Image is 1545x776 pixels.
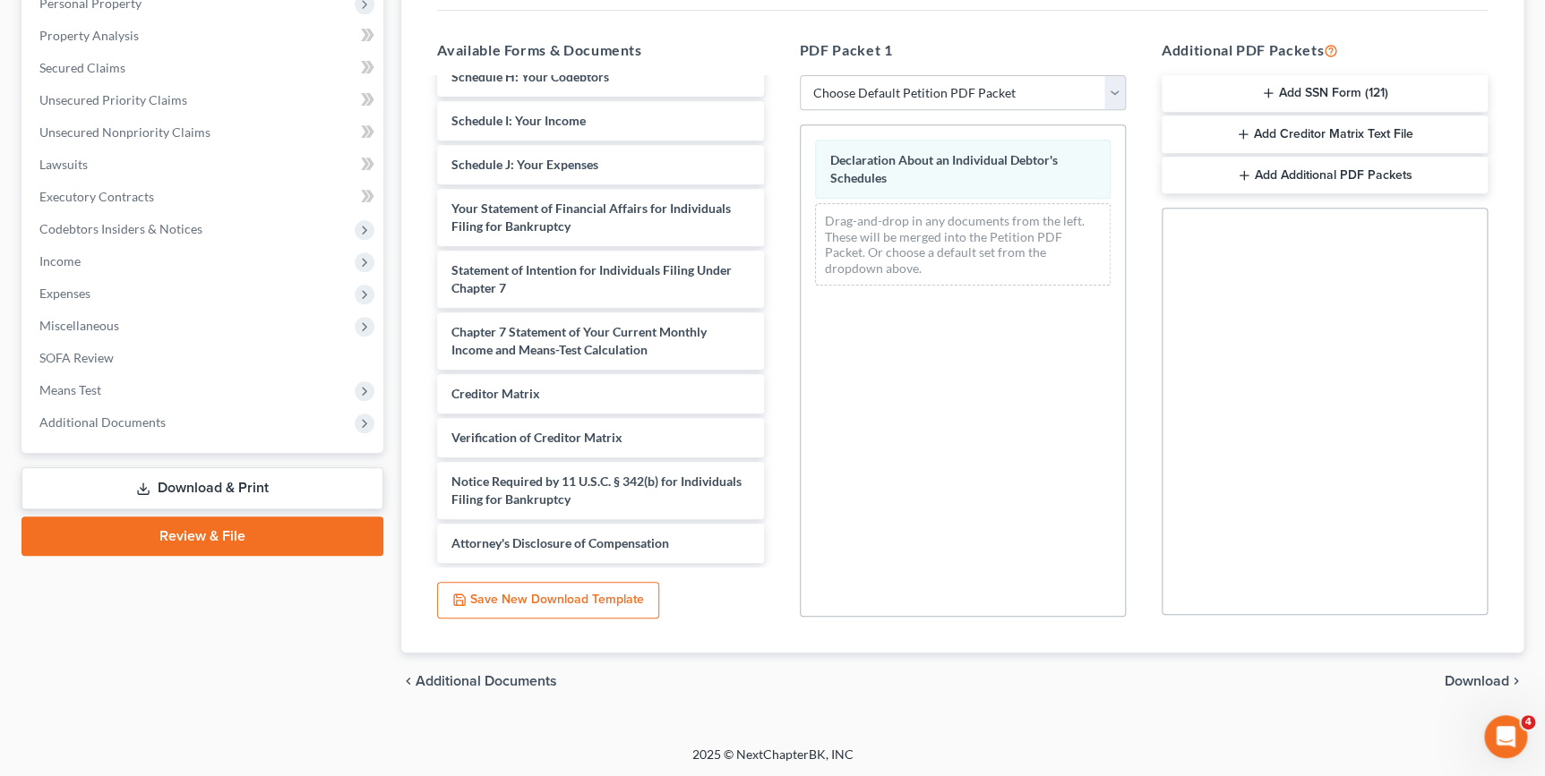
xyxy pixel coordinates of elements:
[39,382,101,397] span: Means Test
[451,113,586,128] span: Schedule I: Your Income
[1509,674,1524,688] i: chevron_right
[39,92,187,107] span: Unsecured Priority Claims
[39,189,154,204] span: Executory Contracts
[25,149,383,181] a: Lawsuits
[39,350,114,365] span: SOFA Review
[1445,674,1524,688] button: Download chevron_right
[1162,157,1488,194] button: Add Additional PDF Packets
[800,39,1126,61] h5: PDF Packet 1
[1162,115,1488,153] button: Add Creditor Matrix Text File
[39,60,125,75] span: Secured Claims
[451,200,731,234] span: Your Statement of Financial Affairs for Individuals Filing for Bankruptcy
[1445,674,1509,688] span: Download
[451,324,707,357] span: Chapter 7 Statement of Your Current Monthly Income and Means-Test Calculation
[39,318,119,333] span: Miscellaneous
[1484,715,1527,758] iframe: Intercom live chat
[401,674,416,688] i: chevron_left
[451,386,540,401] span: Creditor Matrix
[451,262,732,295] span: Statement of Intention for Individuals Filing Under Chapter 7
[25,342,383,374] a: SOFA Review
[451,535,669,550] span: Attorney's Disclosure of Compensation
[830,152,1058,185] span: Declaration About an Individual Debtor's Schedules
[39,286,90,301] span: Expenses
[25,84,383,116] a: Unsecured Priority Claims
[39,157,88,172] span: Lawsuits
[25,181,383,213] a: Executory Contracts
[39,414,166,430] span: Additional Documents
[437,582,659,619] button: Save New Download Template
[39,124,210,140] span: Unsecured Nonpriority Claims
[815,203,1111,286] div: Drag-and-drop in any documents from the left. These will be merged into the Petition PDF Packet. ...
[451,157,598,172] span: Schedule J: Your Expenses
[1162,75,1488,113] button: Add SSN Form (121)
[1162,39,1488,61] h5: Additional PDF Packets
[25,116,383,149] a: Unsecured Nonpriority Claims
[25,52,383,84] a: Secured Claims
[39,221,202,236] span: Codebtors Insiders & Notices
[39,253,81,269] span: Income
[25,20,383,52] a: Property Analysis
[451,430,622,445] span: Verification of Creditor Matrix
[39,28,139,43] span: Property Analysis
[437,39,763,61] h5: Available Forms & Documents
[451,69,609,84] span: Schedule H: Your Codebtors
[451,473,742,507] span: Notice Required by 11 U.S.C. § 342(b) for Individuals Filing for Bankruptcy
[21,467,383,509] a: Download & Print
[21,516,383,556] a: Review & File
[401,674,557,688] a: chevron_left Additional Documents
[1521,715,1535,729] span: 4
[416,674,557,688] span: Additional Documents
